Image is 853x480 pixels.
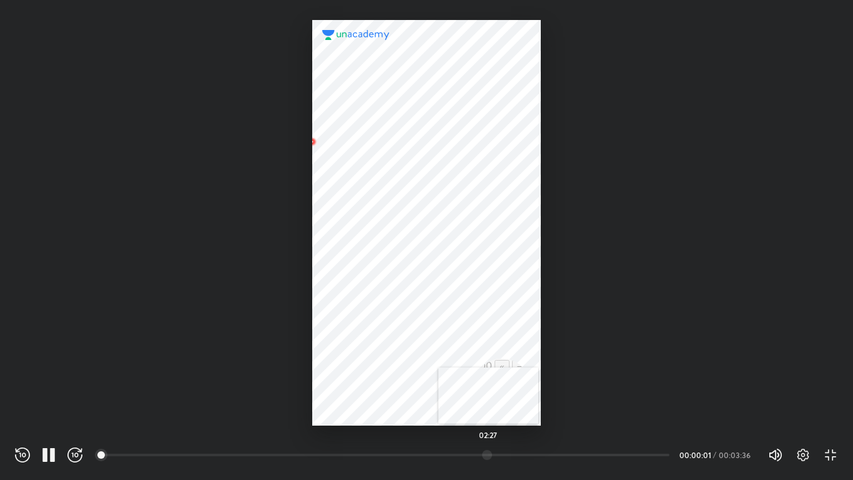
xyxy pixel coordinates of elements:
img: logo.2a7e12a2.svg [322,30,390,40]
h5: 02:27 [479,431,497,439]
div: 00:03:36 [719,451,753,459]
img: wMgqJGBwKWe8AAAAABJRU5ErkJggg== [305,134,320,149]
div: 00:00:01 [679,451,711,459]
div: / [713,451,716,459]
